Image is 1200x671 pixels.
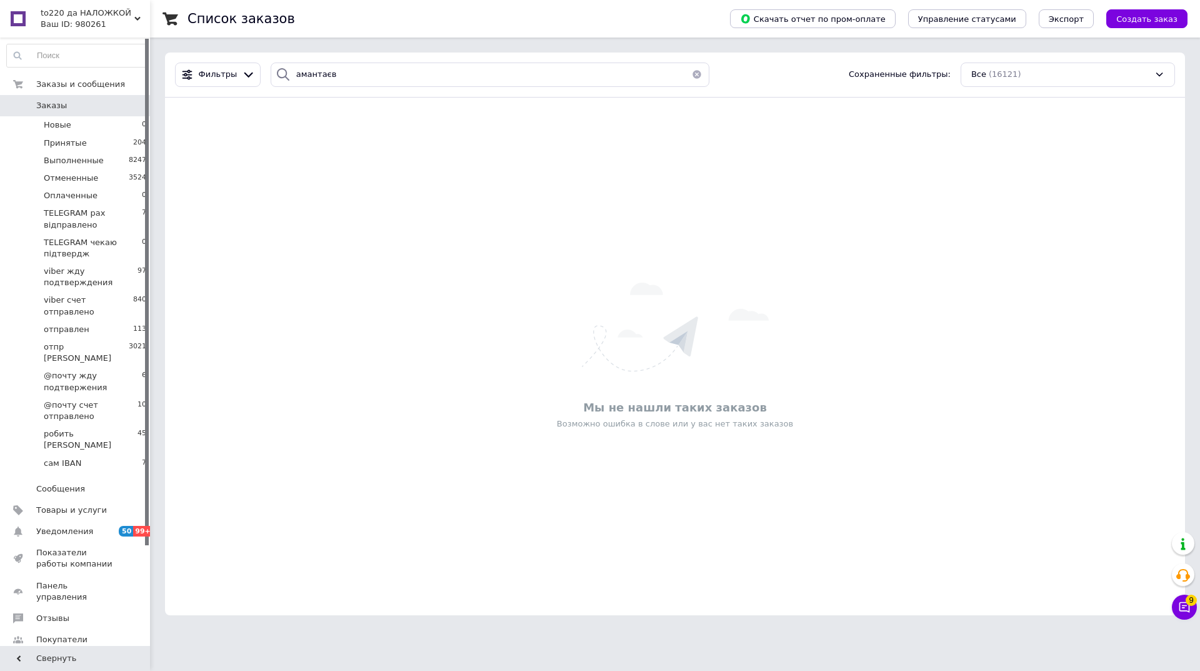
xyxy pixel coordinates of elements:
span: 7 [142,208,146,230]
button: Чат с покупателем9 [1172,595,1197,620]
span: Отмененные [44,173,98,184]
div: Ваш ID: 980261 [41,19,150,30]
span: Уведомления [36,526,93,537]
span: сам IBAN [44,458,81,469]
span: viber счет отправлено [44,295,133,317]
div: Возможно ошибка в слове или у вас нет таких заказов [171,418,1179,430]
a: Создать заказ [1094,14,1187,23]
span: 50 [119,526,133,537]
span: Заказы [36,100,67,111]
span: 8247 [129,155,146,166]
span: 3524 [129,173,146,184]
span: Панель управления [36,580,116,603]
span: Сохраненные фильтры: [849,69,951,81]
button: Скачать отчет по пром-оплате [730,9,896,28]
span: 97 [137,266,146,288]
button: Экспорт [1039,9,1094,28]
span: 840 [133,295,146,317]
span: Товары и услуги [36,505,107,516]
span: 0 [142,237,146,260]
span: Фильтры [199,69,237,81]
span: 10 [137,400,146,422]
span: 9 [1186,595,1197,606]
span: Покупатели [36,634,87,645]
span: (16121) [989,69,1021,79]
span: @почту жду подтвержения [44,370,142,393]
span: Экспорт [1049,14,1084,24]
button: Управление статусами [908,9,1026,28]
span: Оплаченные [44,190,97,201]
span: Управление статусами [918,14,1016,24]
span: 6 [142,370,146,393]
span: Сообщения [36,483,85,495]
span: Новые [44,119,71,131]
span: Выполненные [44,155,104,166]
span: @почту счет отправлено [44,400,137,422]
div: Мы не нашли таких заказов [171,400,1179,415]
span: TELEGRAM чекаю підтвердж [44,237,142,260]
span: отправлен [44,324,89,335]
span: отпр [PERSON_NAME] [44,341,129,364]
span: TELEGRAM рах відправлено [44,208,142,230]
span: 45 [137,428,146,451]
span: Создать заказ [1116,14,1177,24]
span: Принятые [44,138,87,149]
span: Скачать отчет по пром-оплате [740,13,886,24]
span: 0 [142,190,146,201]
button: Создать заказ [1106,9,1187,28]
span: viber жду подтверждения [44,266,137,288]
span: 0 [142,119,146,131]
span: to220 да НАЛОЖКОЙ [41,8,134,19]
button: Очистить [684,63,709,87]
span: Отзывы [36,613,69,624]
span: 3021 [129,341,146,364]
h1: Список заказов [187,11,295,26]
span: 99+ [133,526,154,537]
span: 7 [142,458,146,469]
img: Ничего не найдено [582,283,769,371]
span: 113 [133,324,146,335]
input: Поиск [7,44,147,67]
span: Показатели работы компании [36,547,116,570]
input: Поиск по номеру заказа, ФИО покупателя, номеру телефона, Email, номеру накладной [271,63,709,87]
span: 204 [133,138,146,149]
span: Все [971,69,986,81]
span: робить [PERSON_NAME] [44,428,137,451]
span: Заказы и сообщения [36,79,125,90]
